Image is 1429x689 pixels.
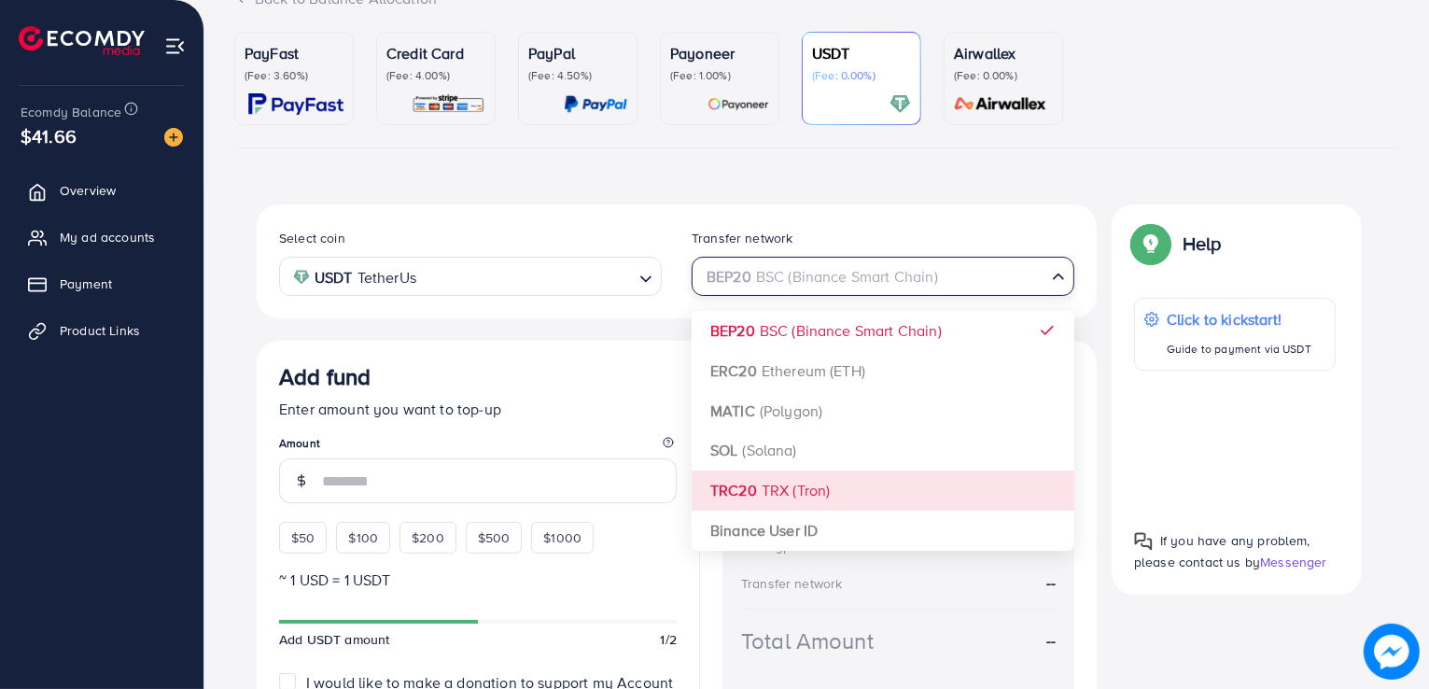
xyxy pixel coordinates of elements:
[386,42,485,64] p: Credit Card
[60,274,112,293] span: Payment
[60,181,116,200] span: Overview
[14,218,189,256] a: My ad accounts
[762,480,831,500] span: TRX (Tron)
[348,528,378,547] span: $100
[700,262,1044,291] input: Search for option
[1046,572,1056,593] strong: --
[710,440,737,460] strong: SOL
[710,401,755,421] strong: MATIC
[412,93,485,115] img: card
[710,480,757,500] strong: TRC20
[279,257,662,295] div: Search for option
[528,42,627,64] p: PayPal
[245,68,343,83] p: (Fee: 3.60%)
[412,528,444,547] span: $200
[21,122,77,149] span: $41.66
[890,93,911,115] img: card
[661,630,677,649] span: 1/2
[710,360,757,381] strong: ERC20
[357,264,416,291] span: TetherUs
[386,68,485,83] p: (Fee: 4.00%)
[760,320,942,341] span: BSC (Binance Smart Chain)
[315,264,353,291] strong: USDT
[279,229,345,247] label: Select coin
[14,172,189,209] a: Overview
[60,321,140,340] span: Product Links
[293,269,310,286] img: coin
[21,103,121,121] span: Ecomdy Balance
[1364,624,1420,680] img: image
[762,360,865,381] span: Ethereum (ETH)
[291,528,315,547] span: $50
[528,68,627,83] p: (Fee: 4.50%)
[741,574,843,593] div: Transfer network
[710,520,818,541] strong: Binance User ID
[19,26,145,55] img: logo
[954,42,1053,64] p: Airwallex
[741,625,874,657] div: Total Amount
[1134,531,1310,571] span: If you have any problem, please contact us by
[422,262,632,291] input: Search for option
[1183,232,1222,255] p: Help
[279,398,677,420] p: Enter amount you want to top-up
[692,257,1074,295] div: Search for option
[164,35,186,57] img: menu
[954,68,1053,83] p: (Fee: 0.00%)
[948,93,1053,115] img: card
[670,68,769,83] p: (Fee: 1.00%)
[670,42,769,64] p: Payoneer
[245,42,343,64] p: PayFast
[812,42,911,64] p: USDT
[279,363,371,390] h3: Add fund
[248,93,343,115] img: card
[564,93,627,115] img: card
[164,128,183,147] img: image
[1167,338,1311,360] p: Guide to payment via USDT
[760,401,822,421] span: (Polygon)
[14,265,189,302] a: Payment
[1134,227,1168,260] img: Popup guide
[279,630,389,649] span: Add USDT amount
[1134,532,1153,551] img: Popup guide
[1260,553,1326,571] span: Messenger
[60,228,155,246] span: My ad accounts
[14,312,189,349] a: Product Links
[707,93,769,115] img: card
[692,229,793,247] label: Transfer network
[279,569,677,591] p: ~ 1 USD = 1 USDT
[478,528,511,547] span: $500
[710,320,755,341] strong: BEP20
[742,440,796,460] span: (Solana)
[543,528,581,547] span: $1000
[1167,308,1311,330] p: Click to kickstart!
[279,435,677,458] legend: Amount
[812,68,911,83] p: (Fee: 0.00%)
[1046,630,1056,652] strong: --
